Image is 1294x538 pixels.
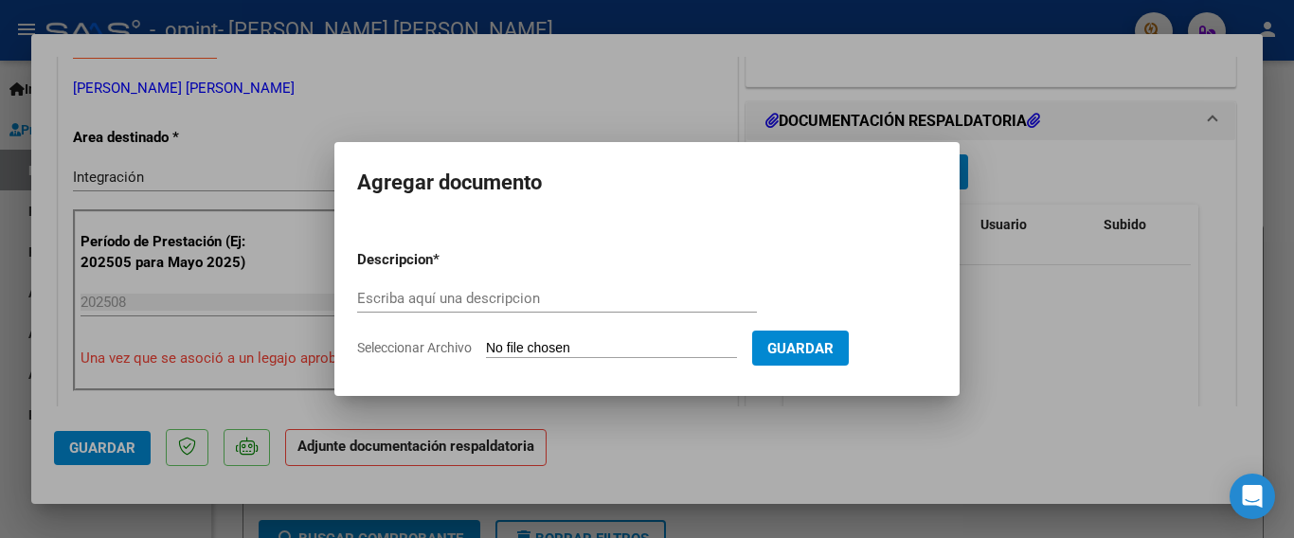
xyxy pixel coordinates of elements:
[767,340,834,357] span: Guardar
[357,249,531,271] p: Descripcion
[752,331,849,366] button: Guardar
[357,340,472,355] span: Seleccionar Archivo
[357,165,937,201] h2: Agregar documento
[1230,474,1275,519] div: Open Intercom Messenger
